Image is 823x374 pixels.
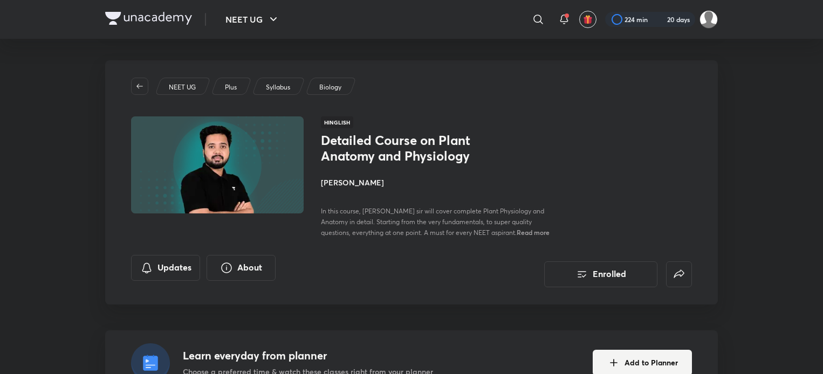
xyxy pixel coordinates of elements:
img: streak [654,14,665,25]
img: avatar [583,15,593,24]
span: Read more [517,228,550,237]
button: false [666,261,692,287]
h1: Detailed Course on Plant Anatomy and Physiology [321,133,497,164]
p: NEET UG [169,82,196,92]
a: Biology [318,82,344,92]
button: Updates [131,255,200,281]
p: Syllabus [266,82,290,92]
button: avatar [579,11,596,28]
img: Thumbnail [129,115,305,214]
a: Company Logo [105,12,192,27]
a: NEET UG [167,82,198,92]
button: NEET UG [219,9,286,30]
h4: [PERSON_NAME] [321,177,563,188]
p: Plus [225,82,237,92]
button: About [207,255,276,281]
img: Company Logo [105,12,192,25]
a: Plus [223,82,239,92]
button: Enrolled [544,261,657,287]
img: surabhi [699,10,718,29]
a: Syllabus [264,82,292,92]
span: In this course, [PERSON_NAME] sir will cover complete Plant Physiology and Anatomy in detail. Sta... [321,207,544,237]
h4: Learn everyday from planner [183,348,433,364]
p: Biology [319,82,341,92]
span: Hinglish [321,116,353,128]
